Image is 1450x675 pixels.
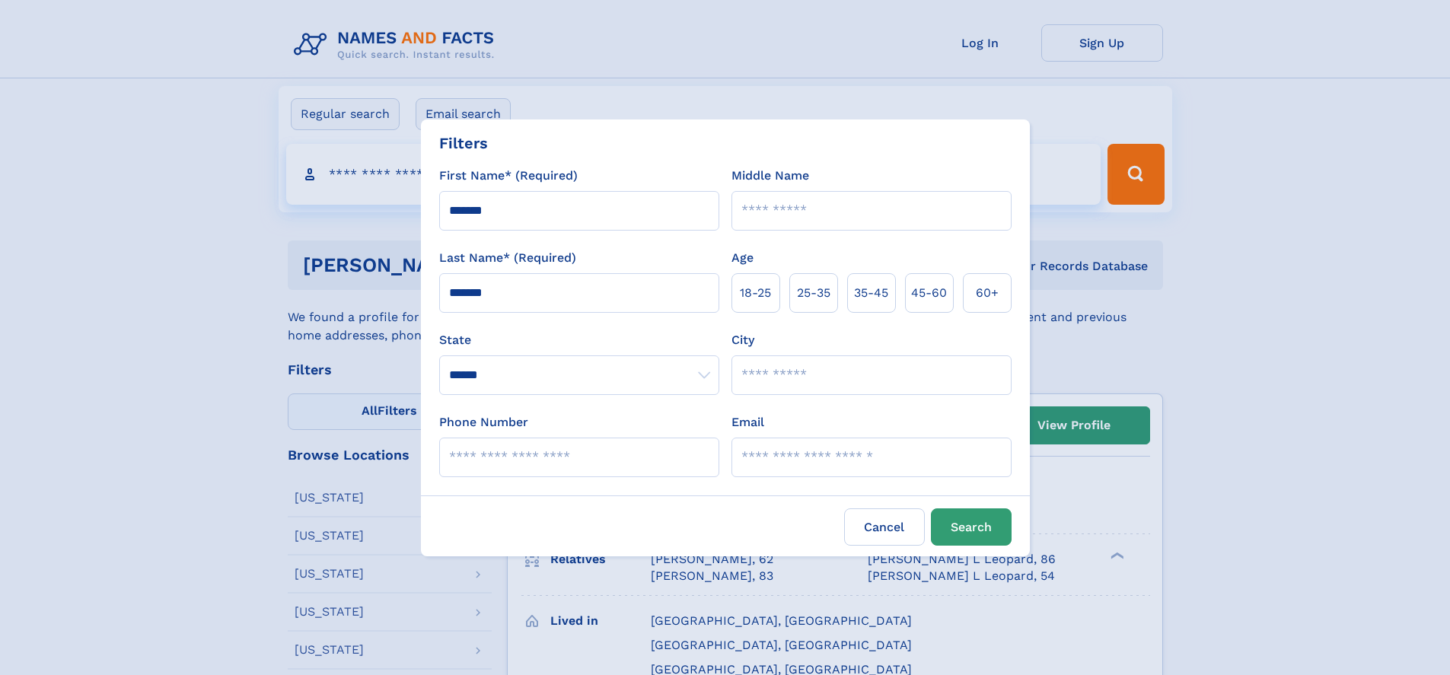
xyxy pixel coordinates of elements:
[439,132,488,154] div: Filters
[797,284,830,302] span: 25‑35
[439,167,578,185] label: First Name* (Required)
[844,508,925,546] label: Cancel
[731,167,809,185] label: Middle Name
[854,284,888,302] span: 35‑45
[439,331,719,349] label: State
[911,284,947,302] span: 45‑60
[731,331,754,349] label: City
[439,413,528,431] label: Phone Number
[439,249,576,267] label: Last Name* (Required)
[731,413,764,431] label: Email
[976,284,999,302] span: 60+
[931,508,1012,546] button: Search
[740,284,771,302] span: 18‑25
[731,249,754,267] label: Age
